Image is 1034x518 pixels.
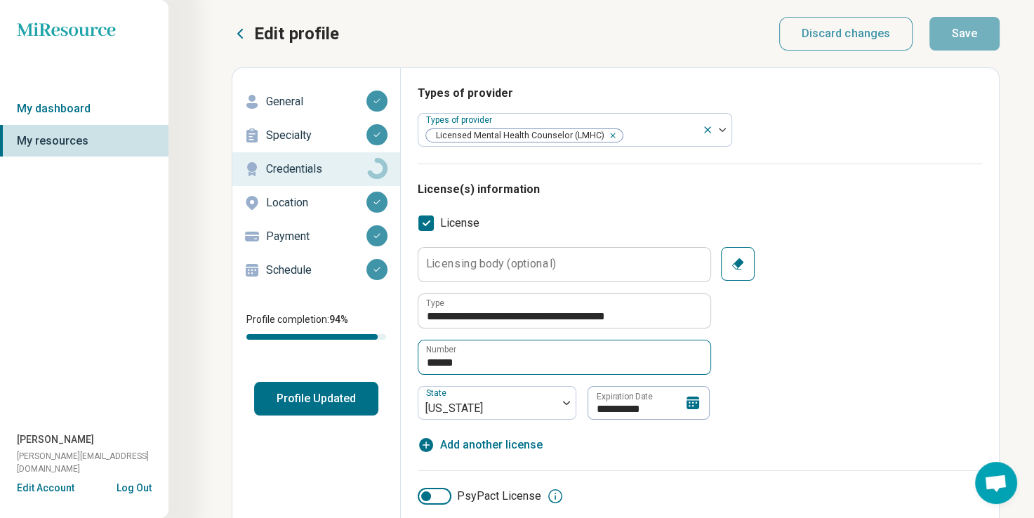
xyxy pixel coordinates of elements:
div: Profile completion: [232,304,400,348]
a: Credentials [232,152,400,186]
a: Open chat [975,462,1017,504]
label: PsyPact License [418,488,541,505]
label: Types of provider [426,115,495,125]
input: credential.licenses.0.name [418,294,710,328]
h3: Types of provider [418,85,982,102]
button: Edit Account [17,481,74,496]
p: Edit profile [254,22,339,45]
button: Profile Updated [254,382,378,416]
p: Specialty [266,127,366,144]
span: Licensed Mental Health Counselor (LMHC) [426,129,609,142]
span: License [440,215,479,232]
div: Profile completion [246,334,386,340]
p: Payment [266,228,366,245]
a: Specialty [232,119,400,152]
h3: License(s) information [418,181,982,198]
a: General [232,85,400,119]
a: Schedule [232,253,400,287]
span: [PERSON_NAME] [17,432,94,447]
span: Add another license [440,437,543,453]
button: Edit profile [232,22,339,45]
span: [PERSON_NAME][EMAIL_ADDRESS][DOMAIN_NAME] [17,450,168,475]
button: Save [929,17,1000,51]
label: Type [426,299,444,307]
a: Payment [232,220,400,253]
p: Credentials [266,161,366,178]
button: Log Out [117,481,152,492]
p: General [266,93,366,110]
label: Licensing body (optional) [426,258,556,270]
label: Number [426,345,456,354]
button: Discard changes [779,17,913,51]
p: Location [266,194,366,211]
label: State [426,388,449,398]
span: 94 % [329,314,348,325]
a: Location [232,186,400,220]
button: Add another license [418,437,543,453]
p: Schedule [266,262,366,279]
